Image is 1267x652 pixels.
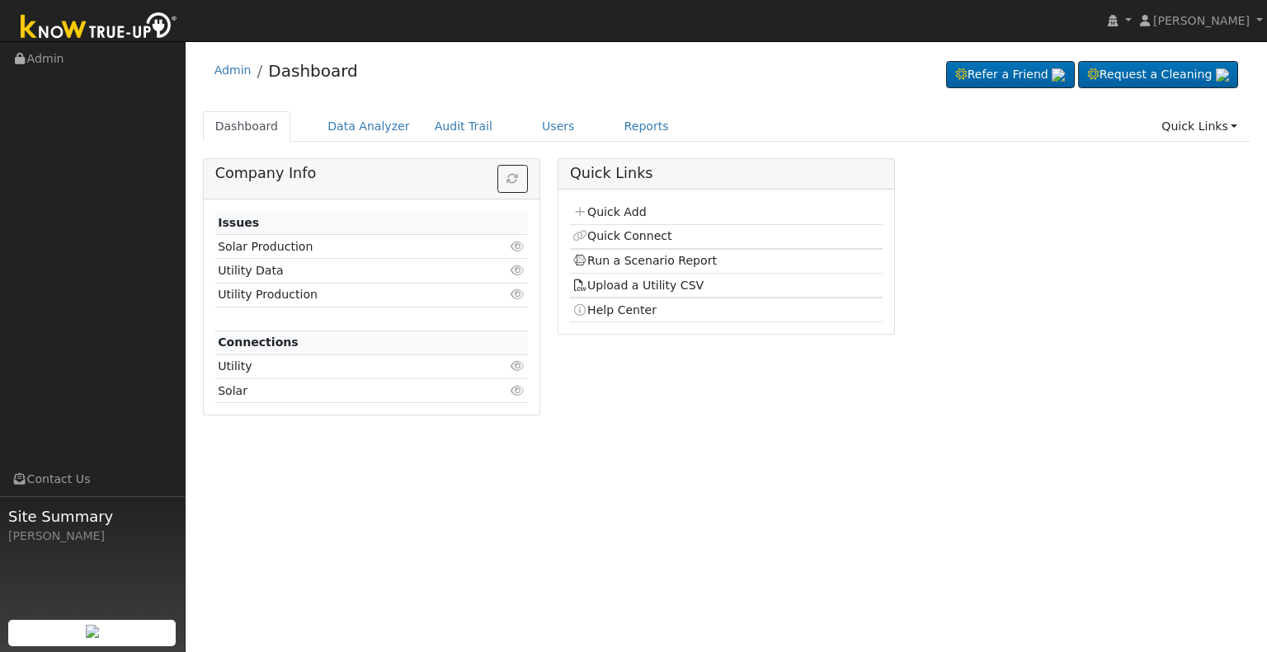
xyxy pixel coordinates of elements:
img: retrieve [1052,68,1065,82]
i: Click to view [511,288,525,300]
td: Solar [215,379,478,403]
i: Click to view [511,241,525,252]
a: Help Center [572,303,657,317]
a: Reports [612,111,681,142]
span: Site Summary [8,505,177,528]
img: Know True-Up [12,9,186,46]
strong: Connections [218,335,299,349]
a: Admin [214,63,252,77]
div: [PERSON_NAME] [8,528,177,545]
td: Utility Production [215,283,478,307]
td: Utility Data [215,259,478,283]
a: Audit Trail [422,111,505,142]
i: Click to view [511,385,525,396]
a: Run a Scenario Report [572,254,717,267]
img: retrieve [86,625,99,638]
h5: Quick Links [570,165,883,182]
h5: Company Info [215,165,528,182]
td: Solar Production [215,235,478,259]
img: retrieve [1216,68,1229,82]
a: Quick Links [1149,111,1250,142]
a: Quick Connect [572,229,671,242]
a: Quick Add [572,205,646,218]
a: Request a Cleaning [1078,61,1238,89]
a: Users [530,111,587,142]
i: Click to view [511,265,525,276]
td: Utility [215,354,478,378]
span: [PERSON_NAME] [1153,14,1250,27]
a: Upload a Utility CSV [572,279,704,292]
a: Dashboard [203,111,291,142]
a: Data Analyzer [315,111,422,142]
a: Dashboard [268,61,358,81]
i: Click to view [511,360,525,372]
a: Refer a Friend [946,61,1075,89]
strong: Issues [218,216,259,229]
